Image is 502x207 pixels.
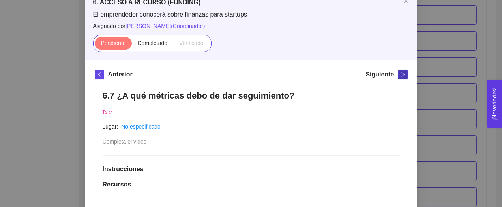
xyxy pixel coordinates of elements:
span: Taller [103,110,112,114]
span: El emprendedor conocerá sobre finanzas para startups [93,10,409,19]
button: right [398,70,408,79]
h1: Recursos [103,181,400,188]
h1: Instrucciones [103,165,400,173]
a: No especificado [121,123,161,130]
button: Open Feedback Widget [487,80,502,128]
article: Lugar: [103,122,118,131]
span: Verificado [179,40,203,46]
button: left [95,70,104,79]
span: Asignado por [93,22,409,30]
span: Completado [138,40,168,46]
h5: Siguiente [365,70,394,79]
h1: 6.7 ¿A qué métricas debo de dar seguimiento? [103,90,400,101]
span: Pendiente [101,40,126,46]
span: left [95,72,104,77]
span: [PERSON_NAME] ( Coordinador ) [126,23,205,29]
span: right [399,72,407,77]
h5: Anterior [108,70,133,79]
span: Completa el video [103,138,147,145]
